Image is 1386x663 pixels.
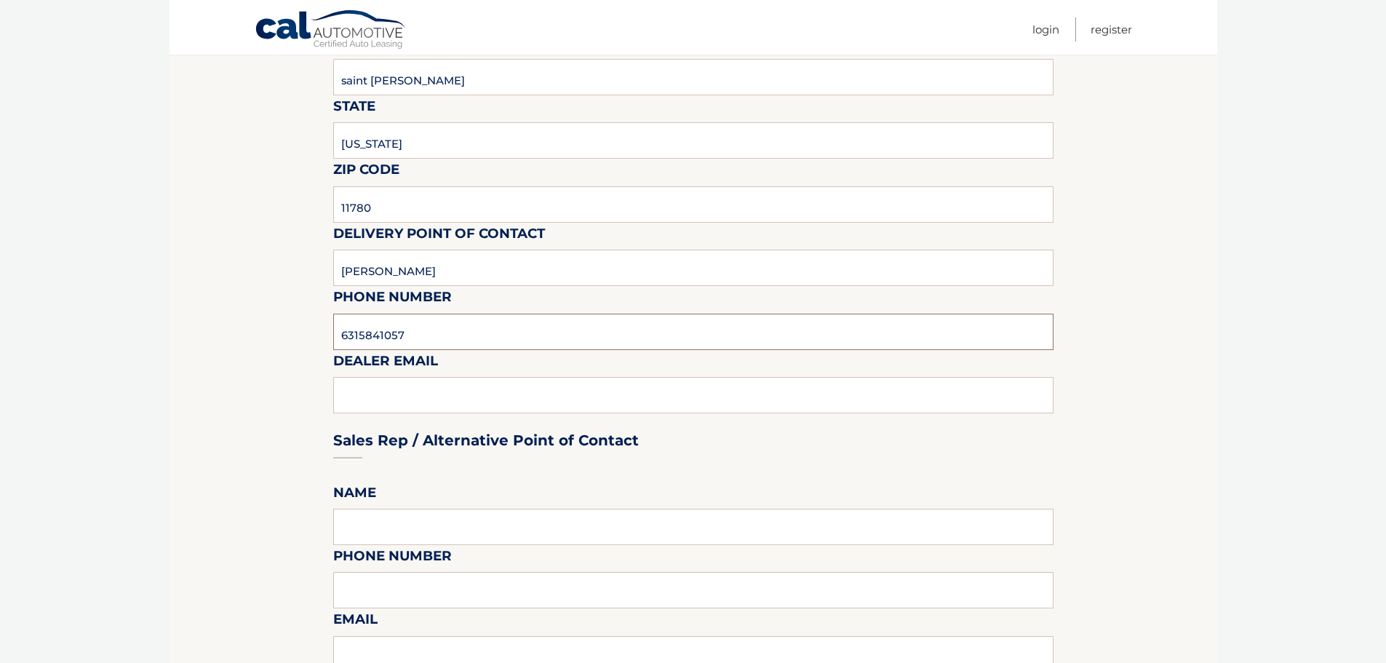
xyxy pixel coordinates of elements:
label: Phone Number [333,286,452,313]
h3: Sales Rep / Alternative Point of Contact [333,432,639,450]
label: Zip Code [333,159,399,186]
a: Cal Automotive [255,9,407,52]
label: Phone Number [333,545,452,572]
label: Delivery Point of Contact [333,223,545,250]
label: State [333,95,375,122]
label: Dealer Email [333,350,438,377]
a: Register [1091,17,1132,41]
a: Login [1032,17,1059,41]
label: Email [333,608,378,635]
label: Name [333,482,376,509]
